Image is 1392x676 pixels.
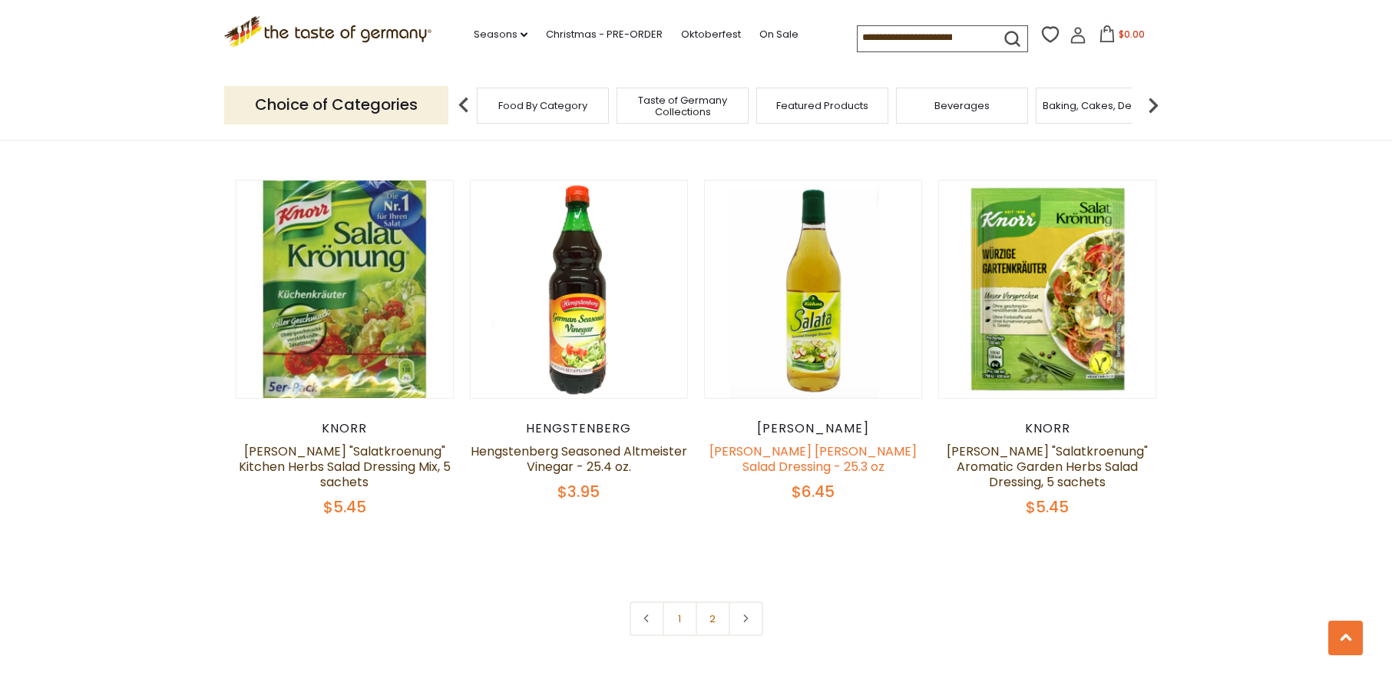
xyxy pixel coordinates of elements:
p: Choice of Categories [224,86,448,124]
img: previous arrow [448,90,479,121]
img: Knorr "Salatkroenung" Kitchen Herbs Salad Dressing Mix, 5 sachets [236,181,454,398]
button: $0.00 [1089,25,1155,48]
a: Taste of Germany Collections [621,94,744,118]
a: Oktoberfest [681,26,741,43]
span: $6.45 [792,481,835,502]
div: [PERSON_NAME] [704,421,923,436]
a: 2 [696,601,730,636]
img: Kuehne Salata Salad Dressing - 25.3 oz [705,181,922,398]
img: Knorr "Salatkroenung" Aromatic Garden Herbs Salad Dressing, 5 sachets [939,181,1156,398]
img: Hengstenberg Seasoned Altmeister Vinegar - 25.4 oz. [471,181,688,398]
a: Food By Category [498,100,587,111]
a: Hengstenberg Seasoned Altmeister Vinegar - 25.4 oz. [471,442,687,476]
div: Knorr [938,421,1157,436]
span: $0.00 [1119,28,1145,41]
span: $5.45 [323,496,366,518]
div: Hengstenberg [470,421,689,436]
a: 1 [663,601,697,636]
div: Knorr [236,421,455,436]
a: [PERSON_NAME] [PERSON_NAME] Salad Dressing - 25.3 oz [709,442,917,476]
img: next arrow [1138,90,1169,121]
a: Christmas - PRE-ORDER [546,26,663,43]
span: $5.45 [1026,496,1069,518]
span: $3.95 [557,481,600,502]
a: Beverages [934,100,990,111]
a: On Sale [759,26,798,43]
a: [PERSON_NAME] "Salatkroenung" Kitchen Herbs Salad Dressing Mix, 5 sachets [239,442,451,491]
a: Seasons [474,26,527,43]
a: Featured Products [776,100,868,111]
a: Baking, Cakes, Desserts [1043,100,1162,111]
a: [PERSON_NAME] "Salatkroenung" Aromatic Garden Herbs Salad Dressing, 5 sachets [947,442,1148,491]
